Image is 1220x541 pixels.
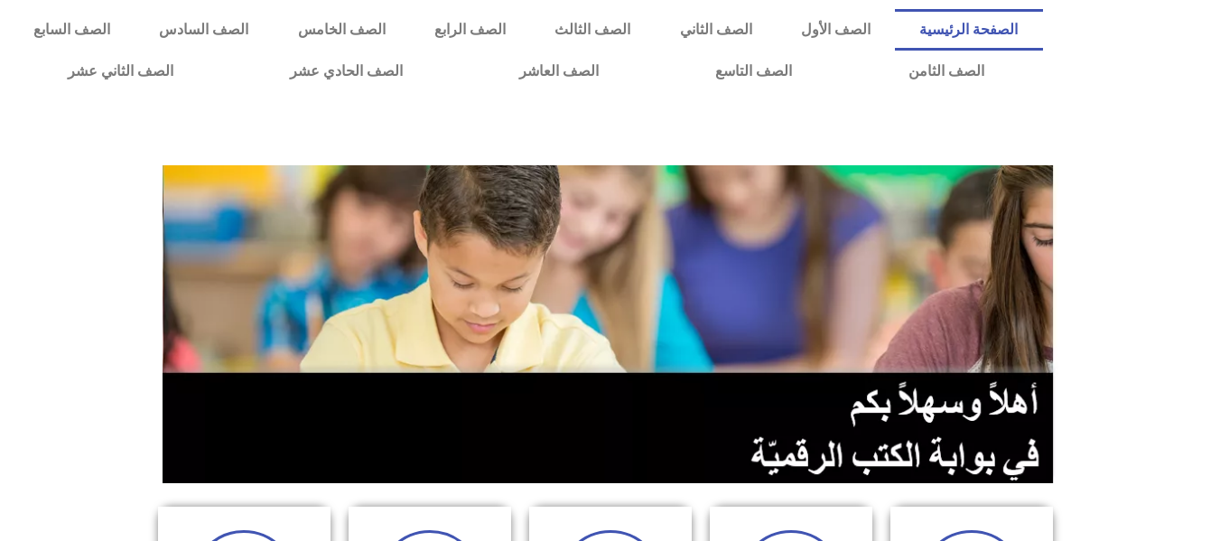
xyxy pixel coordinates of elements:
a: الصف السابع [9,9,135,51]
a: الصف الثامن [850,51,1042,92]
a: الصف الخامس [274,9,410,51]
a: الصف السادس [135,9,273,51]
a: الصف الحادي عشر [231,51,461,92]
a: الصف الثاني [656,9,777,51]
a: الصف العاشر [461,51,657,92]
a: الصف التاسع [657,51,850,92]
a: الصف الثاني عشر [9,51,231,92]
a: الصف الأول [777,9,895,51]
a: الصف الرابع [410,9,530,51]
a: الصف الثالث [530,9,655,51]
a: الصفحة الرئيسية [895,9,1042,51]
